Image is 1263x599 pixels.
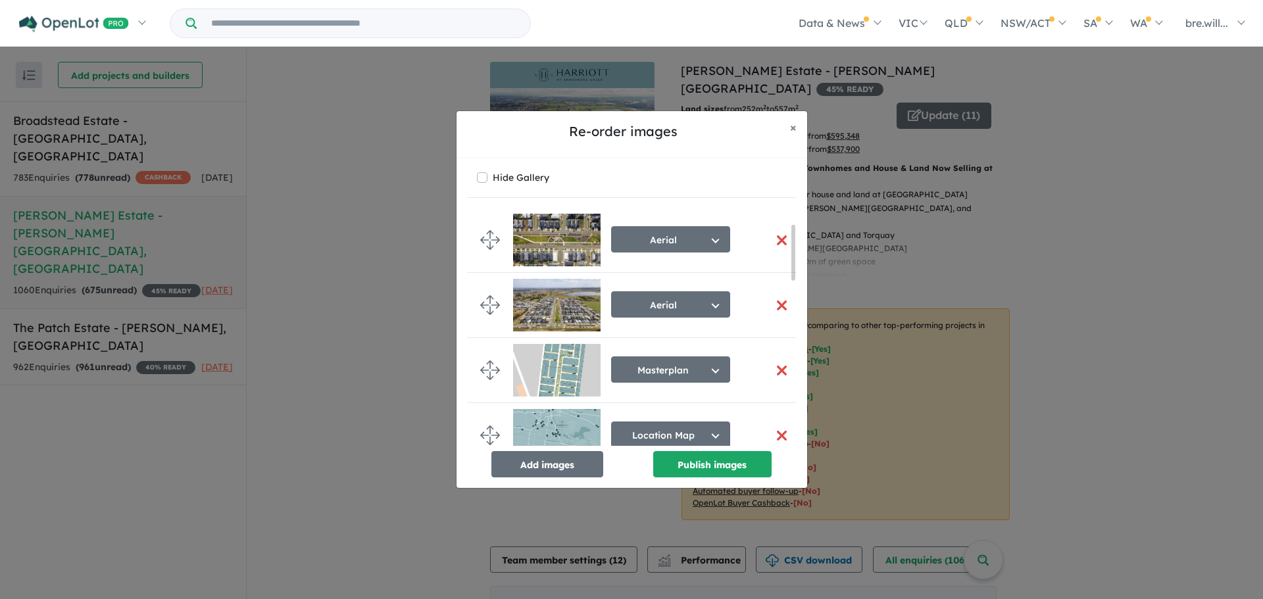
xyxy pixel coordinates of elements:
[513,214,601,266] img: Harriott%20Estate%20-%20Armstrong%20Creek___1756174995_1.jpg
[611,356,730,383] button: Masterplan
[480,425,500,445] img: drag.svg
[513,409,601,462] img: Harriott%20Estate%20-%20Armstrong%20Creek%20-%20Location%20map.jpg
[199,9,528,37] input: Try estate name, suburb, builder or developer
[480,295,500,315] img: drag.svg
[480,360,500,380] img: drag.svg
[19,16,129,32] img: Openlot PRO Logo White
[611,226,730,252] button: Aerial
[790,120,797,135] span: ×
[653,451,772,477] button: Publish images
[513,344,601,396] img: Harriott%20Estate%20-%20Armstrong%20Creek%20Masterplan.jpg
[611,421,730,448] button: Location Map
[611,291,730,318] button: Aerial
[1185,16,1228,30] span: bre.will...
[513,279,601,331] img: Harriott%20Estate%20-%20Armstrong%20Creek___1756174995.jpg
[480,230,500,250] img: drag.svg
[491,451,603,477] button: Add images
[493,168,549,187] label: Hide Gallery
[467,122,780,141] h5: Re-order images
